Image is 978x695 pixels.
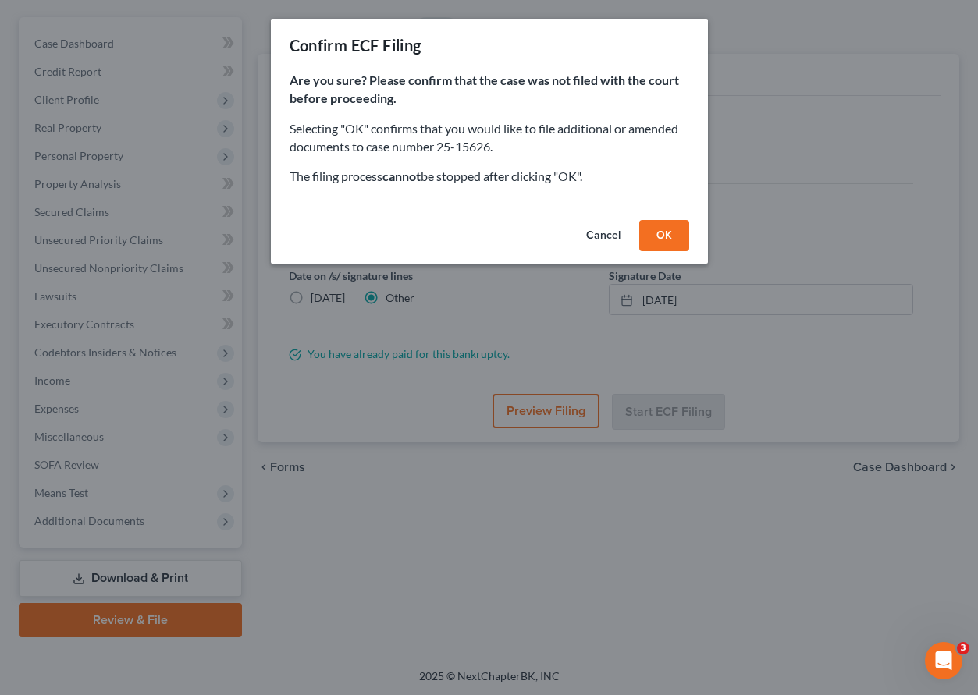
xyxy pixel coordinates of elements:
[574,220,633,251] button: Cancel
[925,642,962,679] iframe: Intercom live chat
[290,120,689,156] p: Selecting "OK" confirms that you would like to file additional or amended documents to case numbe...
[290,34,421,56] div: Confirm ECF Filing
[639,220,689,251] button: OK
[957,642,969,654] span: 3
[290,168,689,186] p: The filing process be stopped after clicking "OK".
[382,168,421,183] strong: cannot
[290,73,679,105] strong: Are you sure? Please confirm that the case was not filed with the court before proceeding.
